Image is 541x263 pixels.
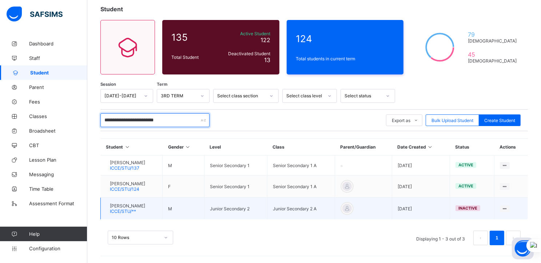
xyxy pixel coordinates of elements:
[458,162,473,167] span: active
[163,198,204,220] td: M
[494,139,528,155] th: Actions
[506,231,521,245] li: 下一页
[468,38,519,44] span: [DEMOGRAPHIC_DATA]
[110,209,136,214] span: ICCE/STU/**
[392,198,450,220] td: [DATE]
[490,231,504,245] li: 1
[450,139,494,155] th: Status
[345,93,382,99] div: Select status
[29,55,87,61] span: Staff
[110,160,145,165] span: [PERSON_NAME]
[506,231,521,245] button: next page
[29,201,87,206] span: Assessment Format
[110,186,139,192] span: ICCE/STU/124
[219,31,270,36] span: Active Student
[484,118,515,123] span: Create Student
[204,198,267,220] td: Junior Secondary 2
[29,99,87,105] span: Fees
[110,165,139,171] span: ICCE/STU/137
[458,183,473,189] span: active
[468,31,519,38] span: 79
[267,155,335,175] td: Senior Secondary 1 A
[100,82,116,87] span: Session
[29,171,87,177] span: Messaging
[392,139,450,155] th: Date Created
[217,93,265,99] div: Select class section
[411,231,470,245] li: Displaying 1 - 3 out of 3
[267,175,335,198] td: Senior Secondary 1 A
[110,203,145,209] span: [PERSON_NAME]
[161,93,196,99] div: 3RD TERM
[468,51,519,58] span: 45
[392,155,450,175] td: [DATE]
[335,139,392,155] th: Parent/Guardian
[29,186,87,192] span: Time Table
[473,231,488,245] button: prev page
[112,235,160,240] div: 10 Rows
[170,53,218,62] div: Total Student
[219,51,270,56] span: Deactivated Student
[29,41,87,46] span: Dashboard
[427,144,433,150] i: Sort in Ascending Order
[296,56,395,61] span: Total students in current term
[163,175,204,198] td: F
[204,139,267,155] th: Level
[29,113,87,119] span: Classes
[29,142,87,148] span: CBT
[29,128,87,134] span: Broadsheet
[468,58,519,64] span: [DEMOGRAPHIC_DATA]
[473,231,488,245] li: 上一页
[204,155,267,175] td: Senior Secondary 1
[110,181,145,186] span: [PERSON_NAME]
[392,175,450,198] td: [DATE]
[458,206,477,211] span: inactive
[7,7,63,22] img: safsims
[267,139,335,155] th: Class
[29,84,87,90] span: Parent
[101,139,163,155] th: Student
[29,157,87,163] span: Lesson Plan
[29,246,87,251] span: Configuration
[30,70,87,76] span: Student
[157,82,167,87] span: Term
[185,144,191,150] i: Sort in Ascending Order
[296,33,395,44] span: 124
[286,93,323,99] div: Select class level
[267,198,335,220] td: Junior Secondary 2 A
[260,36,270,44] span: 122
[512,238,534,259] button: Open asap
[431,118,473,123] span: Bulk Upload Student
[124,144,131,150] i: Sort in Ascending Order
[29,231,87,237] span: Help
[163,155,204,175] td: M
[163,139,204,155] th: Gender
[264,56,270,64] span: 13
[104,93,140,99] div: [DATE]-[DATE]
[204,175,267,198] td: Senior Secondary 1
[392,118,410,123] span: Export as
[100,5,123,13] span: Student
[171,32,216,43] span: 135
[493,233,500,243] a: 1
